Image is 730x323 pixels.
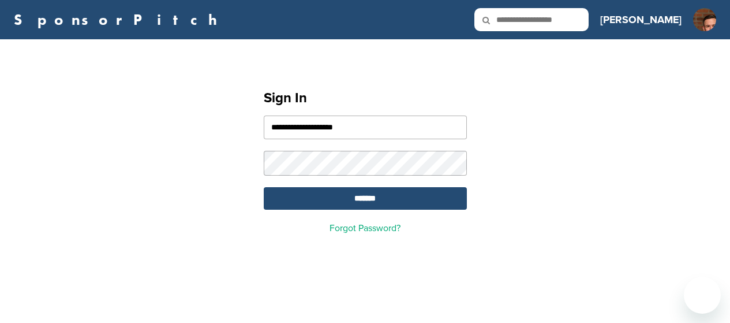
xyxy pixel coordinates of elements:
[684,277,721,314] iframe: Button to launch messaging window
[600,7,682,32] a: [PERSON_NAME]
[330,222,400,234] a: Forgot Password?
[600,12,682,28] h3: [PERSON_NAME]
[264,88,467,109] h1: Sign In
[14,12,224,27] a: SponsorPitch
